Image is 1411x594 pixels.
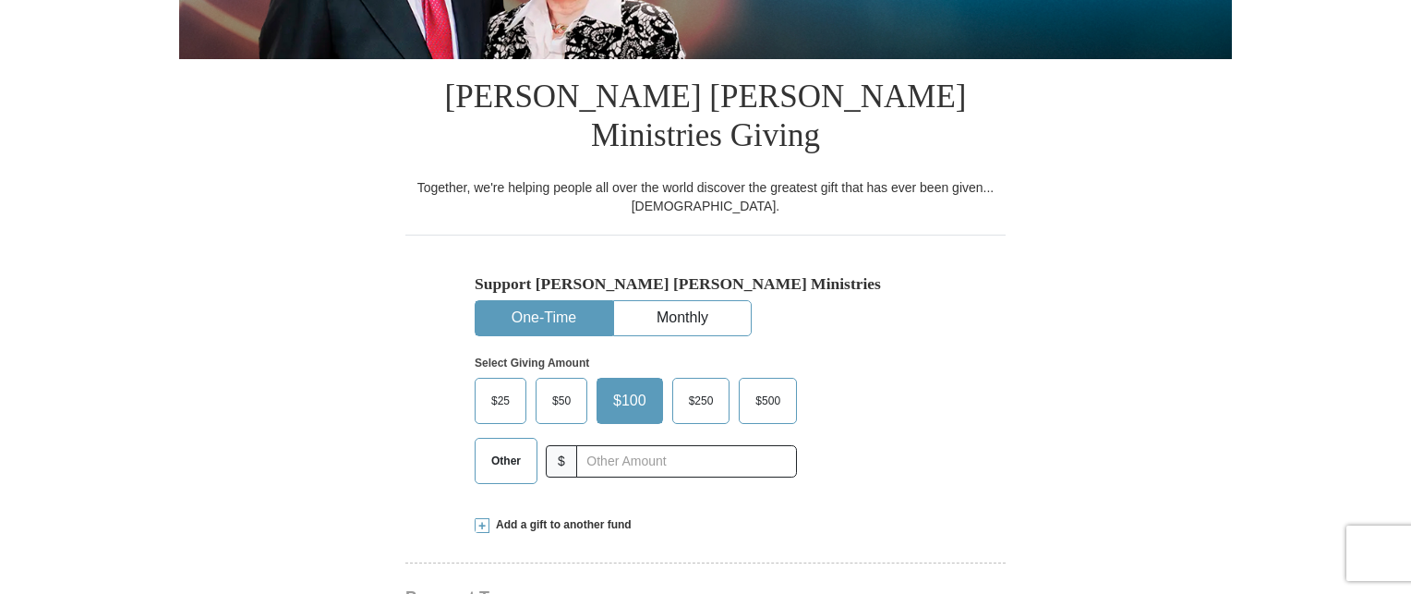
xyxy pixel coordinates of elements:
div: Together, we're helping people all over the world discover the greatest gift that has ever been g... [405,178,1006,215]
span: $25 [482,387,519,415]
span: $250 [680,387,723,415]
span: $100 [604,387,656,415]
span: $500 [746,387,790,415]
span: Add a gift to another fund [489,517,632,533]
input: Other Amount [576,445,797,478]
h1: [PERSON_NAME] [PERSON_NAME] Ministries Giving [405,59,1006,178]
span: $ [546,445,577,478]
h5: Support [PERSON_NAME] [PERSON_NAME] Ministries [475,274,936,294]
span: $50 [543,387,580,415]
button: One-Time [476,301,612,335]
span: Other [482,447,530,475]
strong: Select Giving Amount [475,357,589,370]
button: Monthly [614,301,751,335]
